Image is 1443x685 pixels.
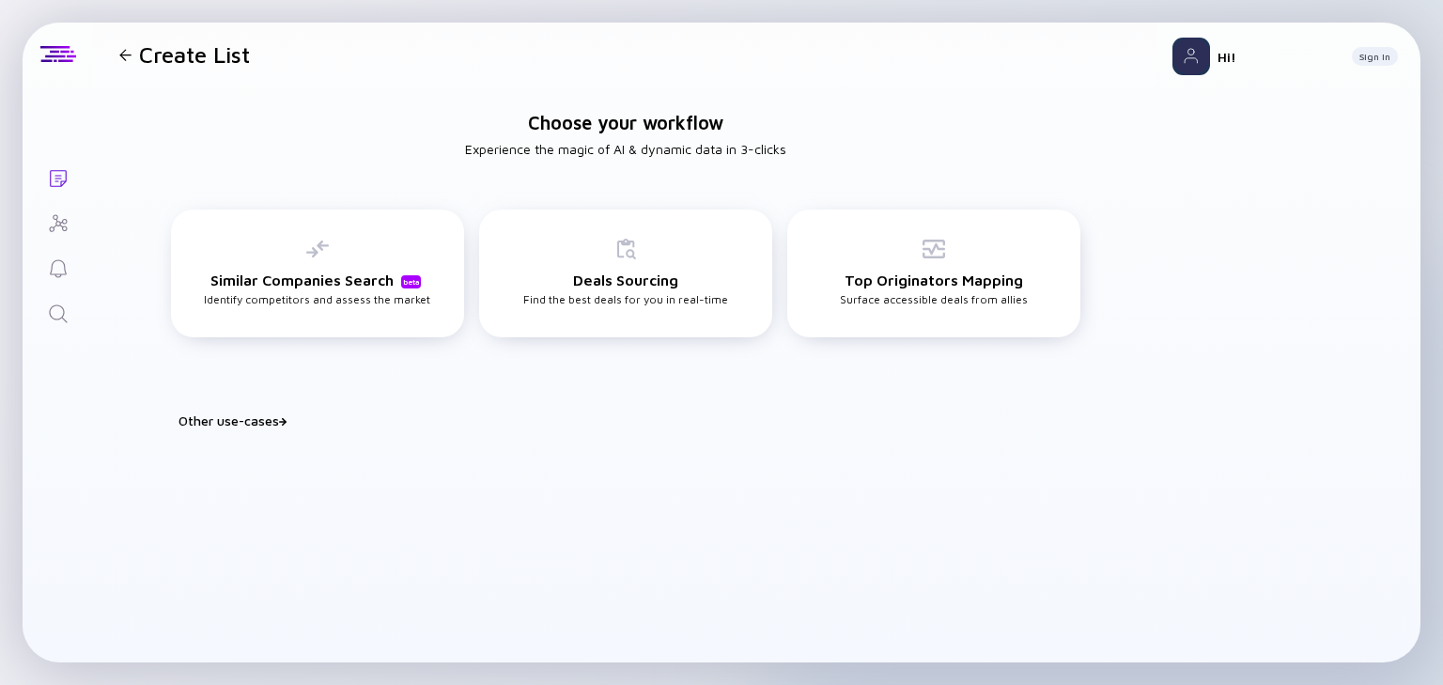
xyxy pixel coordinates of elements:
h3: Top Originators Mapping [845,272,1023,288]
a: Investor Map [23,199,93,244]
h3: Deals Sourcing [573,272,678,288]
img: Profile Picture [1172,38,1210,75]
div: Identify competitors and assess the market [204,238,430,306]
div: Find the best deals for you in real-time [523,238,728,306]
h2: Experience the magic of AI & dynamic data in 3-clicks [465,141,786,157]
a: Search [23,289,93,335]
h3: Similar Companies Search [210,272,425,288]
div: Other use-cases [178,413,1095,428]
button: Sign In [1352,47,1398,66]
h1: Create List [139,41,250,68]
div: Surface accessible deals from allies [840,238,1028,306]
a: Reminders [23,244,93,289]
a: Lists [23,154,93,199]
div: Hi! [1218,49,1337,65]
h1: Choose your workflow [528,112,723,133]
div: beta [401,275,421,288]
